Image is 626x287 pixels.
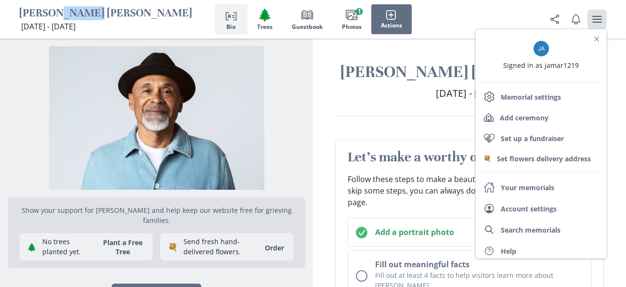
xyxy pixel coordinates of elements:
[566,10,586,29] button: Notifications
[8,46,305,190] img: Photo of Harold
[248,4,282,34] button: Trees
[332,4,371,34] button: Photos
[282,4,332,34] button: Guestbook
[356,8,363,15] span: 1
[257,24,273,30] span: Trees
[375,226,583,238] h2: Add a portrait photo
[545,10,564,29] button: Share Obituary
[342,24,362,30] span: Photos
[226,24,235,30] span: Bio
[19,205,294,225] p: Show your support for [PERSON_NAME] and help keep our website free for grieving families.
[483,154,491,163] span: flowers
[183,236,257,257] p: Send fresh hand-delivered flowers.
[97,238,149,256] button: Plant a Free Tree
[591,33,602,45] button: Close
[534,41,549,56] img: Avatar
[356,227,367,238] svg: Checked circle
[215,4,248,34] button: Bio
[8,39,305,190] div: Show portrait image options
[348,218,591,247] button: Add a portrait photo
[587,10,607,29] button: user menu
[21,21,76,32] span: [DATE] - [DATE]
[503,60,579,70] p: Signed in as jamar1219
[371,4,412,34] button: Actions
[375,259,583,270] h2: Fill out meaningful facts
[356,270,367,282] div: Unchecked circle
[292,24,323,30] span: Guestbook
[348,148,591,166] h2: Let's make a worthy obituary
[168,241,178,253] span: flowers
[19,6,192,21] h1: [PERSON_NAME] [PERSON_NAME]
[381,22,402,29] span: Actions
[258,8,272,22] span: Tree
[436,87,505,100] span: [DATE] - [DATE]
[348,173,591,208] p: Follow these steps to make a beautiful complete obituary. If you skip some steps, you can always ...
[259,243,290,252] a: Order
[336,62,603,82] h1: [PERSON_NAME] [PERSON_NAME]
